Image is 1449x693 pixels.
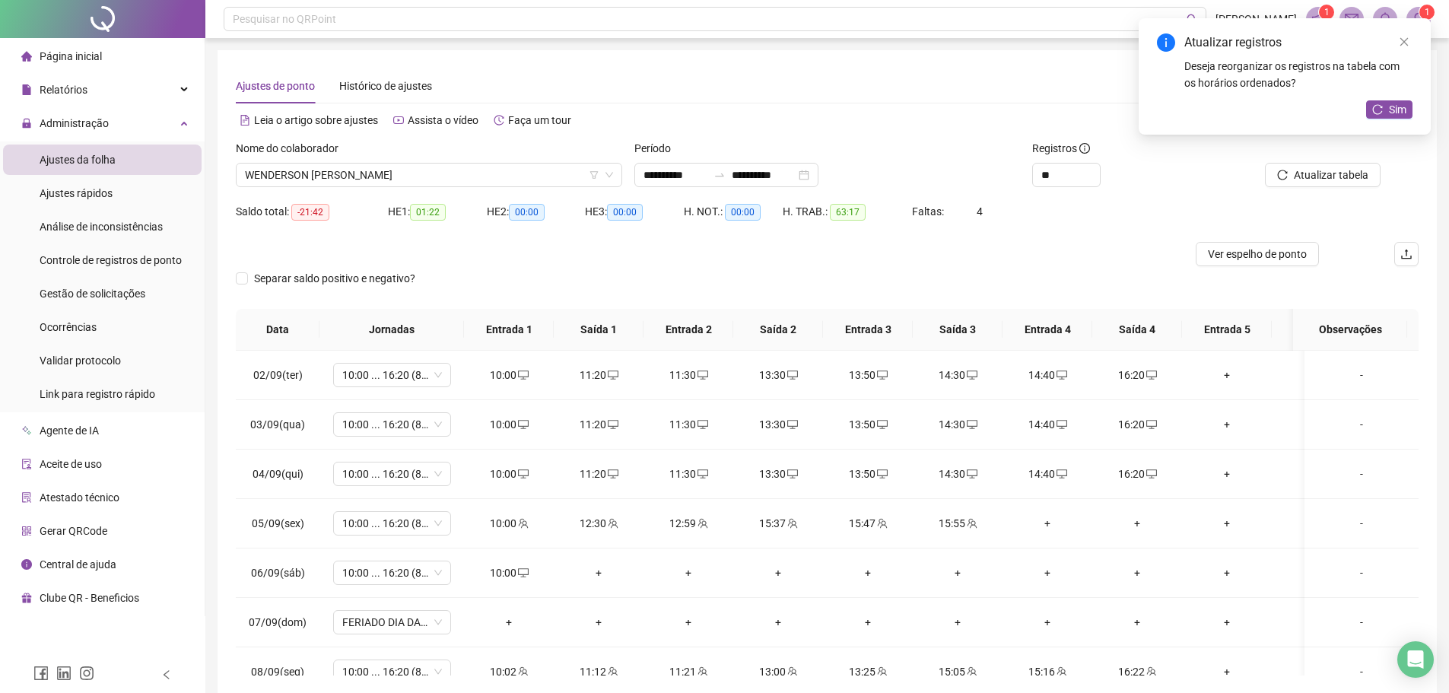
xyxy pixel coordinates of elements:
[1407,8,1430,30] img: 95233
[516,370,529,380] span: desktop
[1015,367,1080,383] div: 14:40
[925,663,990,680] div: 15:05
[1182,309,1272,351] th: Entrada 5
[786,419,798,430] span: desktop
[408,114,478,126] span: Assista o vídeo
[1425,7,1430,17] span: 1
[696,469,708,479] span: desktop
[240,115,250,126] span: file-text
[410,204,446,221] span: 01:22
[606,419,618,430] span: desktop
[1015,466,1080,482] div: 14:40
[733,309,823,351] th: Saída 2
[40,354,121,367] span: Validar protocolo
[1184,58,1412,91] div: Deseja reorganizar os registros na tabela com os horários ordenados?
[1194,663,1260,680] div: +
[253,468,303,480] span: 04/09(qui)
[1284,515,1349,532] div: +
[875,518,888,529] span: team
[1104,614,1170,631] div: +
[1055,419,1067,430] span: desktop
[1317,614,1406,631] div: -
[1272,309,1362,351] th: Saída 5
[494,115,504,126] span: history
[40,50,102,62] span: Página inicial
[607,204,643,221] span: 00:00
[236,309,319,351] th: Data
[464,309,554,351] th: Entrada 1
[251,666,304,678] span: 08/09(seg)
[1015,663,1080,680] div: 15:16
[1092,309,1182,351] th: Saída 4
[21,84,32,95] span: file
[566,416,631,433] div: 11:20
[56,666,71,681] span: linkedin
[835,564,901,581] div: +
[1294,167,1368,183] span: Atualizar tabela
[656,515,721,532] div: 12:59
[291,204,329,221] span: -21:42
[1032,140,1090,157] span: Registros
[786,469,798,479] span: desktop
[713,169,726,181] span: to
[1055,370,1067,380] span: desktop
[476,614,542,631] div: +
[1194,515,1260,532] div: +
[745,564,811,581] div: +
[1145,666,1157,677] span: team
[925,564,990,581] div: +
[1293,309,1407,351] th: Observações
[1145,419,1157,430] span: desktop
[1104,466,1170,482] div: 16:20
[656,614,721,631] div: +
[1366,100,1412,119] button: Sim
[1317,466,1406,482] div: -
[835,466,901,482] div: 13:50
[1194,564,1260,581] div: +
[342,463,442,485] span: 10:00 ... 16:20 (8 HORAS)
[925,614,990,631] div: +
[40,592,139,604] span: Clube QR - Beneficios
[684,203,783,221] div: H. NOT.:
[1104,564,1170,581] div: +
[487,203,586,221] div: HE 2:
[566,515,631,532] div: 12:30
[1284,416,1349,433] div: +
[566,614,631,631] div: +
[1389,101,1406,118] span: Sim
[912,205,946,218] span: Faltas:
[875,666,888,677] span: team
[606,469,618,479] span: desktop
[605,170,614,180] span: down
[1284,614,1349,631] div: +
[249,616,307,628] span: 07/09(dom)
[656,416,721,433] div: 11:30
[1419,5,1435,20] sup: Atualize o seu contato no menu Meus Dados
[913,309,1003,351] th: Saída 3
[925,416,990,433] div: 14:30
[342,611,442,634] span: FERIADO DIA DA INDEPENDÊNCIA
[925,367,990,383] div: 14:30
[1319,5,1334,20] sup: 1
[342,364,442,386] span: 10:00 ... 16:20 (8 HORAS)
[585,203,684,221] div: HE 3:
[388,203,487,221] div: HE 1:
[516,469,529,479] span: desktop
[1104,663,1170,680] div: 16:22
[1265,163,1381,187] button: Atualizar tabela
[40,491,119,504] span: Atestado técnico
[656,466,721,482] div: 11:30
[1345,12,1358,26] span: mail
[713,169,726,181] span: swap-right
[476,564,542,581] div: 10:00
[566,466,631,482] div: 11:20
[786,518,798,529] span: team
[251,567,305,579] span: 06/09(sáb)
[589,170,599,180] span: filter
[1284,564,1349,581] div: +
[1015,416,1080,433] div: 14:40
[745,614,811,631] div: +
[1400,248,1412,260] span: upload
[1145,370,1157,380] span: desktop
[21,526,32,536] span: qrcode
